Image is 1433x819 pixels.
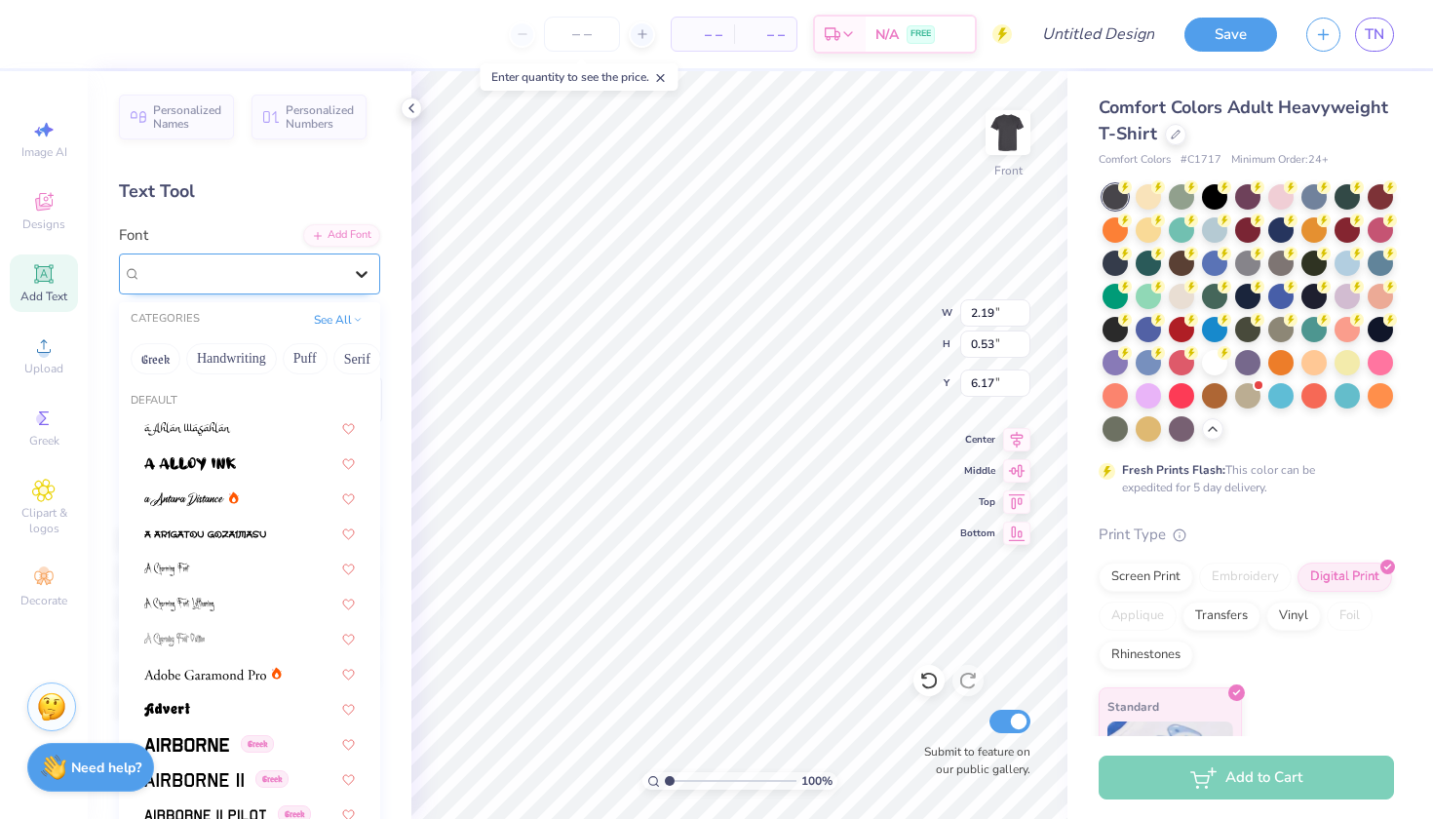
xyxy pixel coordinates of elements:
label: Font [119,224,148,247]
button: Puff [283,343,328,374]
span: TN [1365,23,1384,46]
span: Minimum Order: 24 + [1231,152,1329,169]
span: Designs [22,216,65,232]
span: 100 % [801,772,833,790]
img: Advert [144,703,190,717]
span: Top [960,495,995,509]
span: Middle [960,464,995,478]
span: Image AI [21,144,67,160]
span: Greek [255,770,289,788]
img: a Antara Distance [144,492,224,506]
img: a Ahlan Wasahlan [144,422,231,436]
button: Save [1184,18,1277,52]
div: Print Type [1099,524,1394,546]
span: # C1717 [1181,152,1221,169]
span: Personalized Numbers [286,103,355,131]
img: Airborne II [144,773,244,787]
div: Applique [1099,602,1177,631]
button: Handwriting [186,343,277,374]
button: Serif [333,343,381,374]
span: Comfort Colors Adult Heavyweight T-Shirt [1099,96,1388,145]
span: Comfort Colors [1099,152,1171,169]
span: N/A [875,24,899,45]
div: Digital Print [1297,563,1392,592]
span: Center [960,433,995,447]
img: Front [988,113,1027,152]
img: Adobe Garamond Pro [144,668,266,682]
div: Embroidery [1199,563,1292,592]
button: Greek [131,343,180,374]
div: Foil [1327,602,1373,631]
a: TN [1355,18,1394,52]
div: Transfers [1182,602,1260,631]
button: See All [308,310,368,330]
div: Screen Print [1099,563,1193,592]
span: Upload [24,361,63,376]
img: Standard [1107,721,1233,819]
span: Bottom [960,526,995,540]
strong: Need help? [71,759,141,777]
span: FREE [910,27,931,41]
img: a Arigatou Gozaimasu [144,527,266,541]
div: Text Tool [119,178,380,205]
span: Greek [29,433,59,448]
div: This color can be expedited for 5 day delivery. [1122,461,1362,496]
span: Add Text [20,289,67,304]
span: – – [683,24,722,45]
img: A Charming Font Leftleaning [144,598,214,611]
span: Clipart & logos [10,505,78,536]
span: – – [746,24,785,45]
input: – – [544,17,620,52]
span: Standard [1107,696,1159,717]
div: Add Font [303,224,380,247]
strong: Fresh Prints Flash: [1122,462,1225,478]
img: a Alloy Ink [144,457,236,471]
span: Personalized Names [153,103,222,131]
div: Enter quantity to see the price. [481,63,678,91]
img: A Charming Font Outline [144,633,205,646]
div: CATEGORIES [131,311,200,328]
div: Default [119,393,380,409]
img: A Charming Font [144,563,190,576]
div: Rhinestones [1099,641,1193,670]
div: Vinyl [1266,602,1321,631]
img: Airborne [144,738,229,752]
span: Greek [241,735,274,753]
label: Submit to feature on our public gallery. [913,743,1030,778]
div: Front [994,162,1023,179]
input: Untitled Design [1026,15,1170,54]
span: Decorate [20,593,67,608]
